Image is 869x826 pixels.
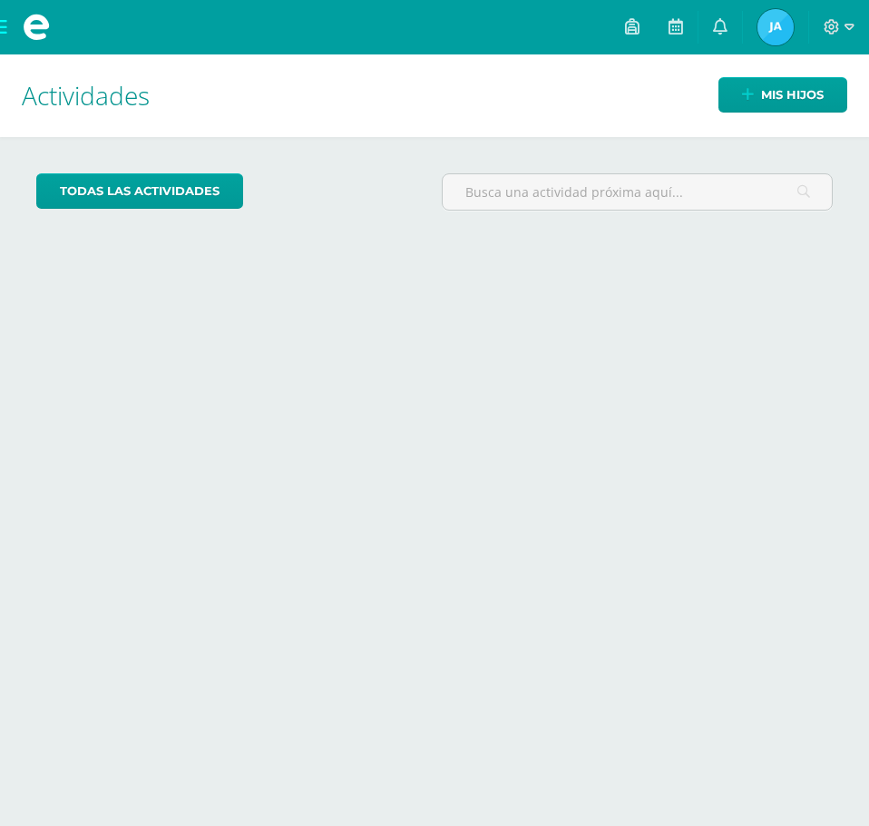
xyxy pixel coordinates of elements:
[36,173,243,209] a: todas las Actividades
[443,174,832,210] input: Busca una actividad próxima aquí...
[22,54,847,137] h1: Actividades
[718,77,847,113] a: Mis hijos
[761,78,824,112] span: Mis hijos
[757,9,794,45] img: 76dff7412f314403290a0c3120dbd8ee.png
